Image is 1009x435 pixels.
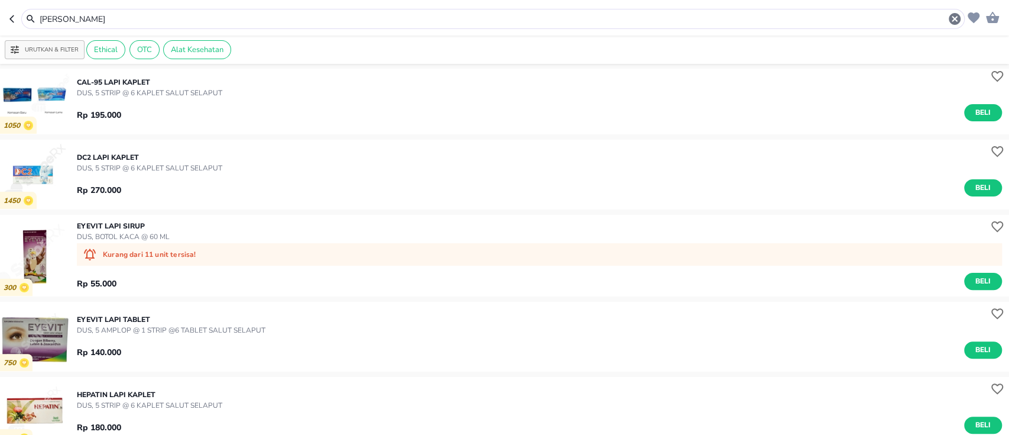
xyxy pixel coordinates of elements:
button: Urutkan & Filter [5,40,85,59]
p: DC2 Lapi KAPLET [77,152,222,163]
p: EYEVIT Lapi SIRUP [77,221,170,231]
div: Ethical [86,40,125,59]
span: OTC [130,44,159,55]
div: Kurang dari 11 unit tersisa! [77,243,1002,266]
p: Rp 140.000 [77,346,121,359]
input: Cari 4000+ produk di sini [38,13,948,25]
p: CAL-95 Lapi KAPLET [77,77,222,88]
p: 750 [4,359,20,368]
p: 1450 [4,196,24,205]
p: DUS, 5 AMPLOP @ 1 STRIP @6 TABLET SALUT SELAPUT [77,325,265,336]
button: Beli [964,341,1002,359]
p: DUS, BOTOL KACA @ 60 ML [77,231,170,242]
span: Beli [973,107,993,119]
p: DUS, 5 STRIP @ 6 KAPLET SALUT SELAPUT [77,88,222,98]
button: Beli [964,417,1002,434]
div: Alat Kesehatan [163,40,231,59]
p: Rp 270.000 [77,184,121,196]
span: Beli [973,182,993,194]
button: Beli [964,104,1002,121]
span: Beli [973,344,993,356]
p: Rp 195.000 [77,109,121,121]
p: Urutkan & Filter [25,46,79,54]
p: EYEVIT Lapi TABLET [77,314,265,325]
div: OTC [129,40,160,59]
p: 300 [4,283,20,292]
button: Beli [964,179,1002,196]
span: Beli [973,419,993,431]
button: Beli [964,273,1002,290]
p: DUS, 5 STRIP @ 6 KAPLET SALUT SELAPUT [77,163,222,173]
span: Alat Kesehatan [164,44,231,55]
p: HEPATIN Lapi KAPLET [77,389,222,400]
span: Ethical [87,44,125,55]
span: Beli [973,275,993,288]
p: DUS, 5 STRIP @ 6 KAPLET SALUT SELAPUT [77,400,222,411]
p: Rp 180.000 [77,421,121,434]
p: 1050 [4,121,24,130]
p: Rp 55.000 [77,278,116,290]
